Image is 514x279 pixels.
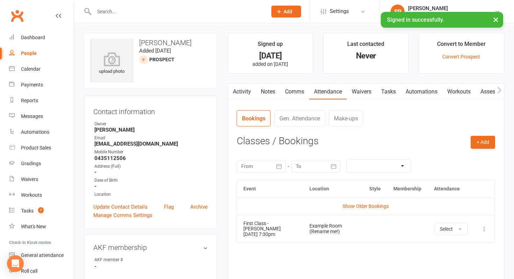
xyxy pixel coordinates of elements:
a: Flag [164,203,174,211]
a: Calendar [9,61,74,77]
snap: prospect [149,57,174,62]
a: Dashboard [9,30,74,46]
a: Update Contact Details [93,203,148,211]
a: Make-ups [329,110,363,126]
div: Email [94,135,208,141]
h3: [PERSON_NAME] [90,39,211,47]
h3: Contact information [93,105,208,116]
div: [DATE] [234,52,307,60]
span: Select [440,226,453,232]
a: Clubworx [8,7,26,25]
div: Example Room (Rename me!) [309,223,357,234]
div: Date of Birth [94,177,208,184]
div: Roll call [21,268,37,274]
th: Location [303,180,363,198]
div: People [21,50,37,56]
a: What's New [9,219,74,235]
div: General attendance [21,252,64,258]
td: [DATE] 7:30pm [237,215,304,243]
div: Never [330,52,402,60]
div: AKF member # [94,257,152,263]
a: People [9,46,74,61]
input: Search... [92,7,262,16]
span: 7 [38,207,44,213]
strong: [EMAIL_ADDRESS][DOMAIN_NAME] [94,141,208,147]
div: Location [94,191,208,198]
div: [PERSON_NAME] [408,5,494,12]
a: Manage Comms Settings [93,211,152,219]
time: Added [DATE] [139,48,171,54]
a: Convert Prospect [442,54,480,60]
div: What's New [21,224,46,229]
a: Tasks 7 [9,203,74,219]
a: General attendance kiosk mode [9,247,74,263]
a: Automations [9,124,74,140]
div: Gradings [21,161,41,166]
button: Add [271,6,301,18]
a: Waivers [347,84,376,100]
a: Product Sales [9,140,74,156]
a: Workouts [9,187,74,203]
div: Dashboard [21,35,45,40]
div: SP [391,5,405,19]
a: Automations [401,84,442,100]
strong: - [94,169,208,175]
div: Signed up [258,40,283,52]
strong: - [94,183,208,189]
div: Open Intercom Messenger [7,255,24,272]
h3: AKF membership [93,244,208,251]
div: Last contacted [347,40,384,52]
strong: [PERSON_NAME] [94,127,208,133]
div: Black Belt Martial Arts Kincumber South [408,12,494,18]
button: + Add [471,136,495,148]
div: Product Sales [21,145,51,151]
h3: Classes / Bookings [237,136,495,147]
div: First Class - [PERSON_NAME] [243,221,297,232]
strong: 0435112506 [94,155,208,161]
div: Messages [21,113,43,119]
a: Tasks [376,84,401,100]
button: Select [434,223,467,235]
div: Workouts [21,192,42,198]
a: Reports [9,93,74,109]
th: Event [237,180,304,198]
a: Roll call [9,263,74,279]
a: Messages [9,109,74,124]
a: Attendance [309,84,347,100]
div: Waivers [21,176,38,182]
div: Convert to Member [437,40,486,52]
span: Settings [330,4,349,19]
a: Payments [9,77,74,93]
div: Automations [21,129,49,135]
a: Activity [228,84,256,100]
div: Address (Full) [94,163,208,170]
a: Archive [190,203,208,211]
div: Tasks [21,208,34,214]
div: Reports [21,98,38,103]
a: Show Older Bookings [343,203,389,209]
span: Signed in successfully. [387,16,444,23]
a: Gradings [9,156,74,172]
span: Add [284,9,292,14]
button: × [490,12,502,27]
p: added on [DATE] [234,61,307,67]
a: Notes [256,84,280,100]
a: Gen. Attendance [274,110,325,126]
a: Waivers [9,172,74,187]
a: Comms [280,84,309,100]
div: Calendar [21,66,41,72]
th: Membership [387,180,428,198]
div: Owner [94,121,208,127]
div: Payments [21,82,43,88]
a: Workouts [442,84,476,100]
strong: - [94,263,208,270]
div: upload photo [90,52,134,75]
div: Mobile Number [94,149,208,155]
th: Style [363,180,387,198]
a: Bookings [237,110,271,126]
th: Attendance [428,180,474,198]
